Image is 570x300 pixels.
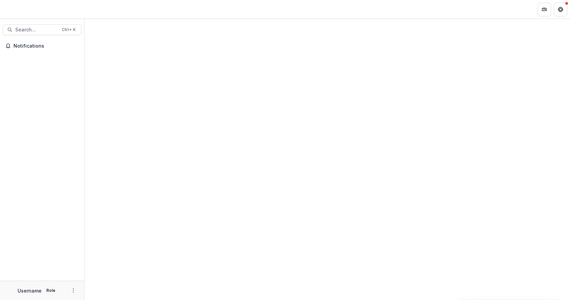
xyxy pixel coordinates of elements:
[14,43,79,49] span: Notifications
[3,41,81,51] button: Notifications
[554,3,567,16] button: Get Help
[18,287,42,294] p: Username
[538,3,551,16] button: Partners
[44,287,57,294] p: Role
[69,286,77,295] button: More
[60,26,77,33] div: Ctrl + K
[15,27,58,33] span: Search...
[3,24,81,35] button: Search...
